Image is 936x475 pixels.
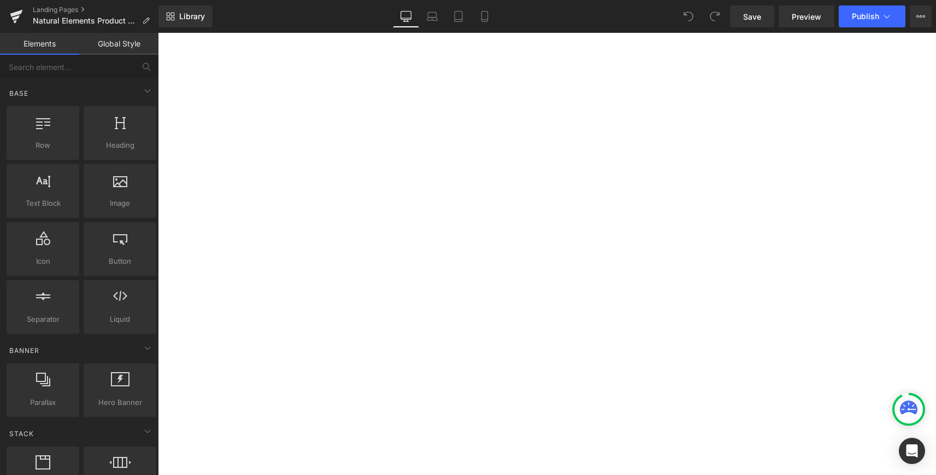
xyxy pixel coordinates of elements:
span: Preview [792,11,821,22]
a: Tablet [445,5,472,27]
span: Hero Banner [87,397,153,408]
span: Text Block [10,198,76,209]
span: Publish [852,12,879,21]
span: Image [87,198,153,209]
button: Undo [678,5,699,27]
a: Desktop [393,5,419,27]
a: New Library [158,5,213,27]
span: Separator [10,314,76,325]
span: Liquid [87,314,153,325]
span: Icon [10,256,76,267]
span: Save [743,11,761,22]
span: Base [8,88,30,99]
button: Redo [704,5,726,27]
div: Open Intercom Messenger [899,438,925,464]
a: Landing Pages [33,5,158,14]
span: Natural Elements Product FAQ for Tropic Alternative Dupes [33,16,138,25]
span: Row [10,140,76,151]
span: Button [87,256,153,267]
a: Preview [779,5,834,27]
a: Mobile [472,5,498,27]
span: Parallax [10,397,76,408]
button: Publish [839,5,905,27]
span: Library [179,11,205,21]
span: Heading [87,140,153,151]
a: Global Style [79,33,158,55]
span: Banner [8,345,40,356]
button: More [910,5,932,27]
a: Laptop [419,5,445,27]
span: Stack [8,428,35,439]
